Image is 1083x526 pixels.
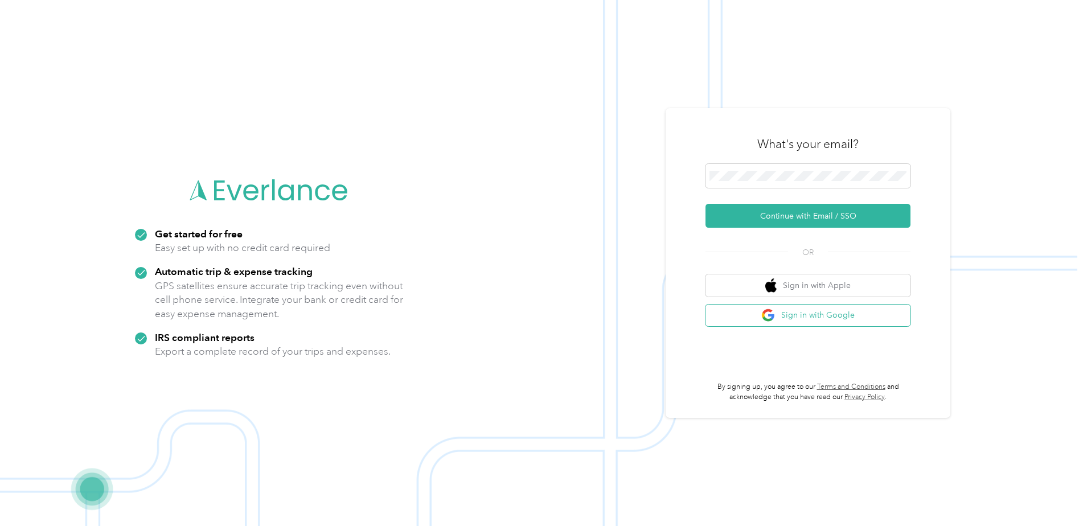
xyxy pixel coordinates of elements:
[155,331,255,343] strong: IRS compliant reports
[844,393,885,401] a: Privacy Policy
[155,228,243,240] strong: Get started for free
[705,305,910,327] button: google logoSign in with Google
[817,383,885,391] a: Terms and Conditions
[705,204,910,228] button: Continue with Email / SSO
[757,136,859,152] h3: What's your email?
[761,309,776,323] img: google logo
[1019,462,1083,526] iframe: Everlance-gr Chat Button Frame
[705,382,910,402] p: By signing up, you agree to our and acknowledge that you have read our .
[155,344,391,359] p: Export a complete record of your trips and expenses.
[155,279,404,321] p: GPS satellites ensure accurate trip tracking even without cell phone service. Integrate your bank...
[765,278,777,293] img: apple logo
[705,274,910,297] button: apple logoSign in with Apple
[788,246,828,258] span: OR
[155,265,313,277] strong: Automatic trip & expense tracking
[155,241,330,255] p: Easy set up with no credit card required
